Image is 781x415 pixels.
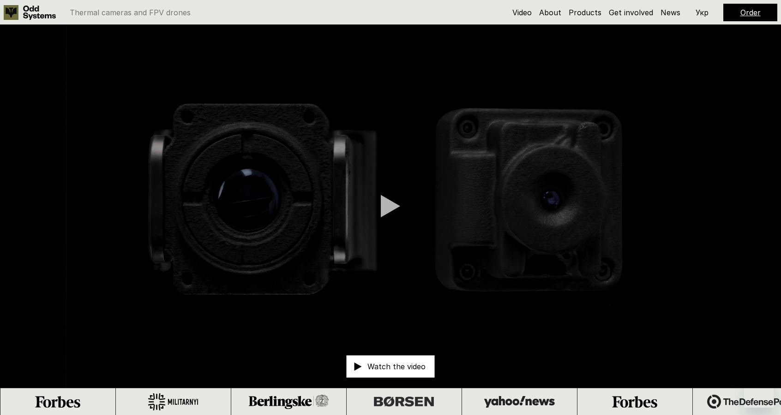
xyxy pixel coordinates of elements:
[661,8,680,17] a: News
[569,8,601,17] a: Products
[744,378,774,408] iframe: Schaltfläche zum Öffnen des Messaging-Fensters
[740,8,761,17] a: Order
[539,8,561,17] a: About
[512,8,532,17] a: Video
[367,363,426,370] p: Watch the video
[696,9,709,16] p: Укр
[70,9,191,16] p: Thermal cameras and FPV drones
[609,8,653,17] a: Get involved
